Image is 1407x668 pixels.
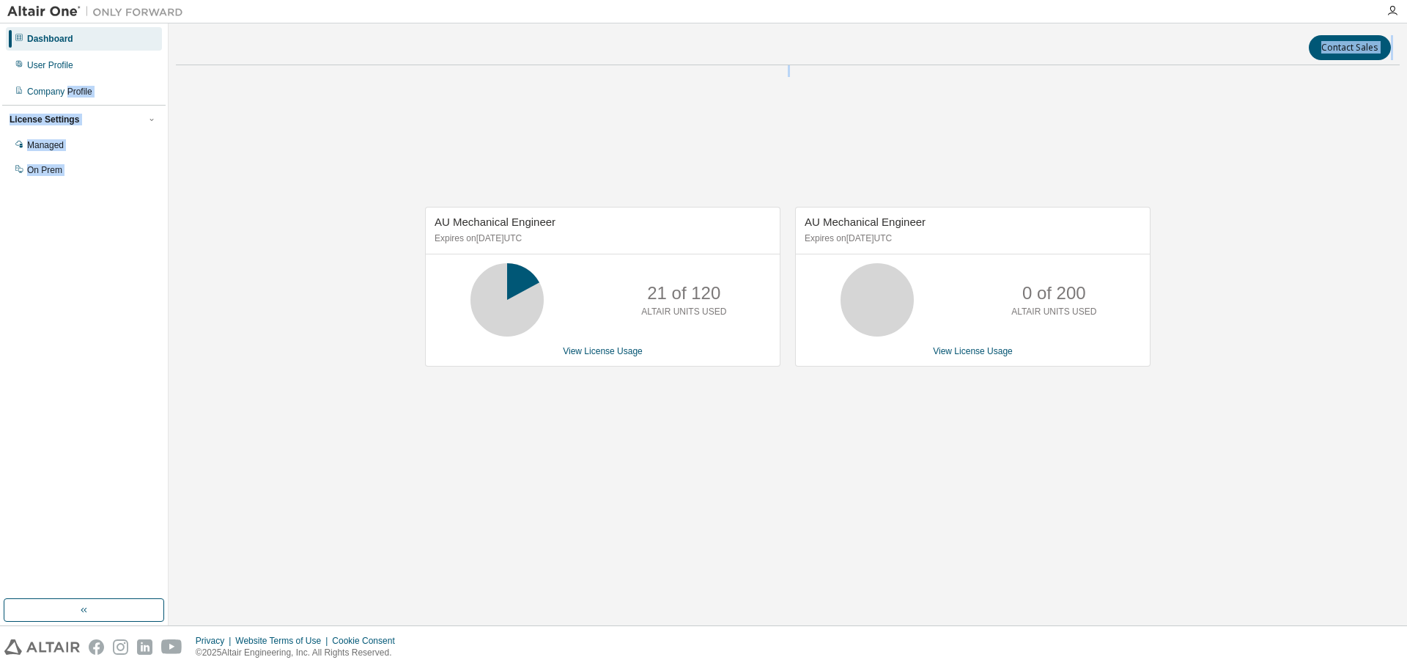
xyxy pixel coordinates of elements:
div: User Profile [27,59,73,71]
p: © 2025 Altair Engineering, Inc. All Rights Reserved. [196,647,404,659]
p: Expires on [DATE] UTC [805,232,1137,245]
img: altair_logo.svg [4,639,80,655]
span: AU Mechanical Engineer [805,216,926,228]
div: Website Terms of Use [235,635,332,647]
div: Managed [27,139,64,151]
p: 0 of 200 [1022,281,1086,306]
div: Cookie Consent [332,635,403,647]
div: Privacy [196,635,235,647]
a: View License Usage [933,346,1013,356]
div: Company Profile [27,86,92,98]
span: AU Mechanical Engineer [435,216,555,228]
p: ALTAIR UNITS USED [1011,306,1096,318]
img: Altair One [7,4,191,19]
div: Dashboard [27,33,73,45]
div: On Prem [27,164,62,176]
img: linkedin.svg [137,639,152,655]
button: Contact Sales [1309,35,1391,60]
div: License Settings [10,114,79,125]
img: facebook.svg [89,639,104,655]
a: View License Usage [563,346,643,356]
p: ALTAIR UNITS USED [641,306,726,318]
p: Expires on [DATE] UTC [435,232,767,245]
p: 21 of 120 [647,281,720,306]
img: youtube.svg [161,639,182,655]
img: instagram.svg [113,639,128,655]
